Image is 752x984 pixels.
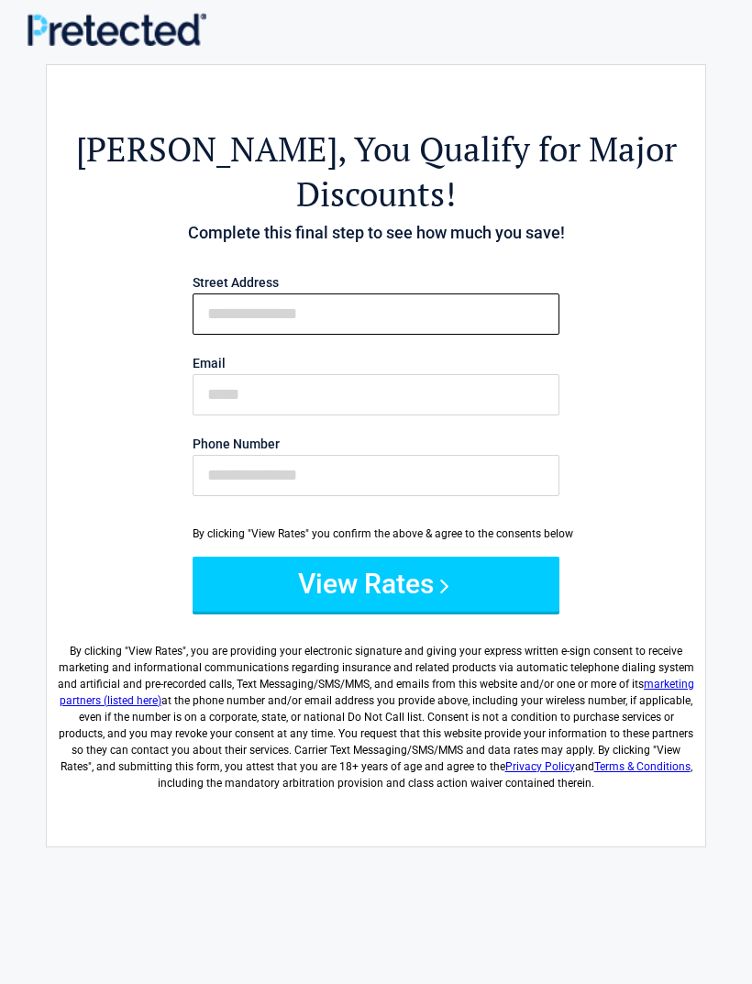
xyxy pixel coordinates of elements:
[76,127,337,171] span: [PERSON_NAME]
[56,127,696,216] h2: , You Qualify for Major Discounts!
[128,645,182,658] span: View Rates
[594,760,691,773] a: Terms & Conditions
[193,525,559,542] div: By clicking "View Rates" you confirm the above & agree to the consents below
[193,437,559,450] label: Phone Number
[28,13,206,45] img: Main Logo
[193,276,559,289] label: Street Address
[505,760,575,773] a: Privacy Policy
[56,628,696,791] label: By clicking " ", you are providing your electronic signature and giving your express written e-si...
[56,221,696,245] h4: Complete this final step to see how much you save!
[193,357,559,370] label: Email
[193,557,559,612] button: View Rates
[60,678,694,707] a: marketing partners (listed here)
